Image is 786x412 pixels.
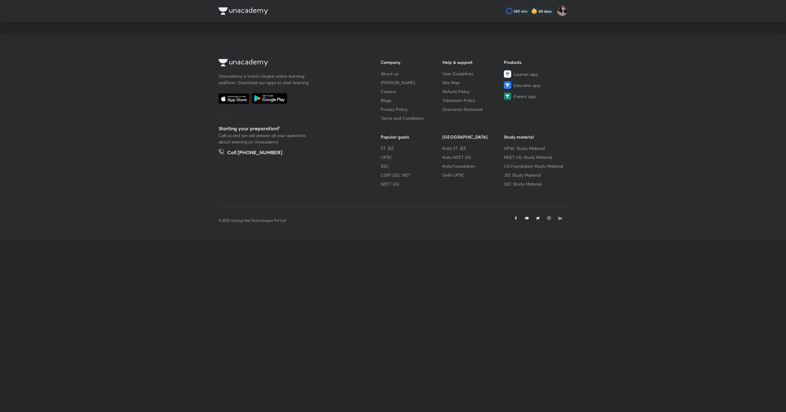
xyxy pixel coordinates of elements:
[514,93,536,100] span: Parent app
[504,154,566,160] a: NEET UG Study Material
[504,81,566,89] a: Educator app
[381,97,442,104] a: Blogs
[442,70,504,77] a: User Guidelines
[442,163,504,169] a: Kota Foundation
[219,149,282,157] a: Call [PHONE_NUMBER]
[442,154,504,160] a: Kota NEET UG
[442,97,504,104] a: Takedown Policy
[219,59,361,68] a: Company Logo
[442,145,504,151] a: Kota IIT JEE
[381,88,396,95] span: Careers
[381,172,442,178] a: CSIR UGC NET
[381,181,442,187] a: NEET UG
[381,154,442,160] a: UPSC
[381,79,442,86] a: [PERSON_NAME]
[504,181,566,187] a: SSC Study Material
[442,59,504,65] h6: Help & support
[504,145,566,151] a: UPSC Study Material
[381,145,442,151] a: IIT JEE
[531,8,537,14] img: streak
[504,59,566,65] h6: Products
[514,71,538,77] span: Learner app
[219,125,361,132] h5: Starting your preparation?
[227,149,282,157] h5: Call [PHONE_NUMBER]
[381,134,442,140] h6: Popular goals
[381,70,442,77] a: About us
[381,115,442,121] a: Terms and Conditions
[442,134,504,140] h6: [GEOGRAPHIC_DATA]
[219,73,311,86] p: Unacademy is India’s largest online learning platform. Download our apps to start learning
[504,134,566,140] h6: Study material
[504,172,566,178] a: JEE Study Material
[381,88,442,95] a: Careers
[442,172,504,178] a: Delhi UPSC
[381,106,442,112] a: Privacy Policy
[504,70,566,78] a: Learner app
[219,59,268,66] img: Company Logo
[504,92,566,100] a: Parent app
[381,163,442,169] a: SSC
[504,163,566,169] a: CA Foundation Study Material
[504,70,511,78] img: Learner app
[504,92,511,100] img: Parent app
[514,82,541,88] span: Educator app
[381,59,442,65] h6: Company
[219,218,286,223] p: © 2025 Sorting Hat Technologies Pvt Ltd
[219,7,268,15] img: Company Logo
[442,106,504,112] a: Grievance Redressal
[219,132,311,145] p: Call us and we will answer all your questions about learning on Unacademy
[504,81,511,89] img: Educator app
[557,6,567,16] img: Rakhi Sharma
[442,88,504,95] a: Refund Policy
[442,79,504,86] a: Site Map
